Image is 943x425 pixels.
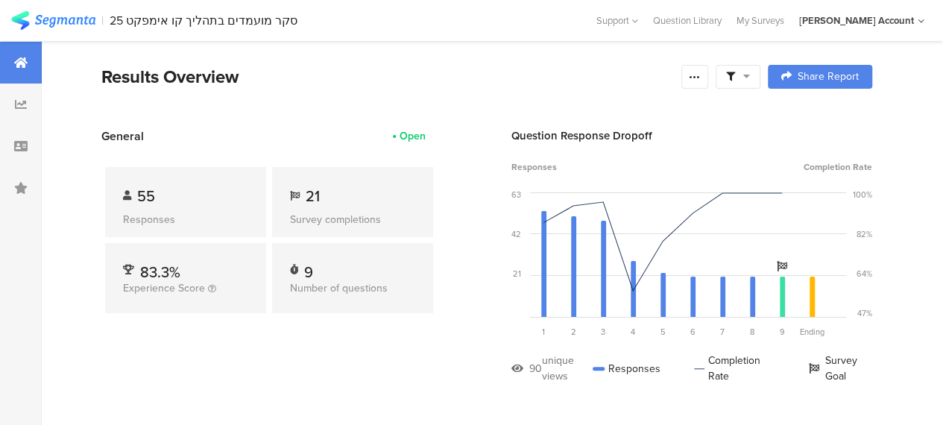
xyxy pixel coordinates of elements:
span: 5 [660,326,666,338]
div: unique views [542,353,593,384]
div: 63 [511,189,521,201]
div: Support [596,9,638,32]
span: 4 [631,326,635,338]
span: 8 [750,326,754,338]
div: 90 [529,361,542,377]
div: [PERSON_NAME] Account [799,13,914,28]
span: Experience Score [123,280,205,296]
span: Share Report [798,72,859,82]
img: segmanta logo [11,11,95,30]
span: 2 [571,326,576,338]
span: 83.3% [140,261,180,283]
span: Responses [511,160,557,174]
a: Question Library [646,13,729,28]
i: Survey Goal [777,261,787,271]
span: 21 [306,185,320,207]
span: Number of questions [290,280,388,296]
div: 47% [857,307,872,319]
a: My Surveys [729,13,792,28]
div: | [101,12,104,29]
span: 55 [137,185,155,207]
span: 7 [720,326,725,338]
div: 64% [857,268,872,280]
span: 1 [542,326,545,338]
div: 100% [853,189,872,201]
div: Survey Goal [808,353,872,384]
span: General [101,127,144,145]
div: 42 [511,228,521,240]
span: Completion Rate [804,160,872,174]
div: 21 [513,268,521,280]
div: Question Response Dropoff [511,127,872,144]
span: 6 [690,326,696,338]
div: Responses [593,353,660,384]
div: Ending [797,326,827,338]
div: Open [400,128,426,144]
div: Responses [123,212,248,227]
div: Survey completions [290,212,415,227]
div: Completion Rate [694,353,775,384]
span: 3 [601,326,605,338]
div: 82% [857,228,872,240]
div: סקר מועמדים בתהליך קו אימפקט 25 [110,13,297,28]
div: Results Overview [101,63,674,90]
div: 9 [304,261,313,276]
span: 9 [780,326,785,338]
